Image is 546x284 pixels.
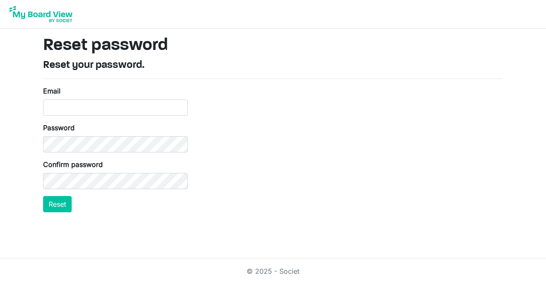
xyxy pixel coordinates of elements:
h4: Reset your password. [43,59,503,72]
label: Password [43,123,75,133]
h1: Reset password [43,35,503,56]
a: © 2025 - Societ [247,267,299,275]
button: Reset [43,196,72,212]
label: Email [43,86,61,96]
img: My Board View Logo [7,3,75,25]
label: Confirm password [43,159,103,170]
